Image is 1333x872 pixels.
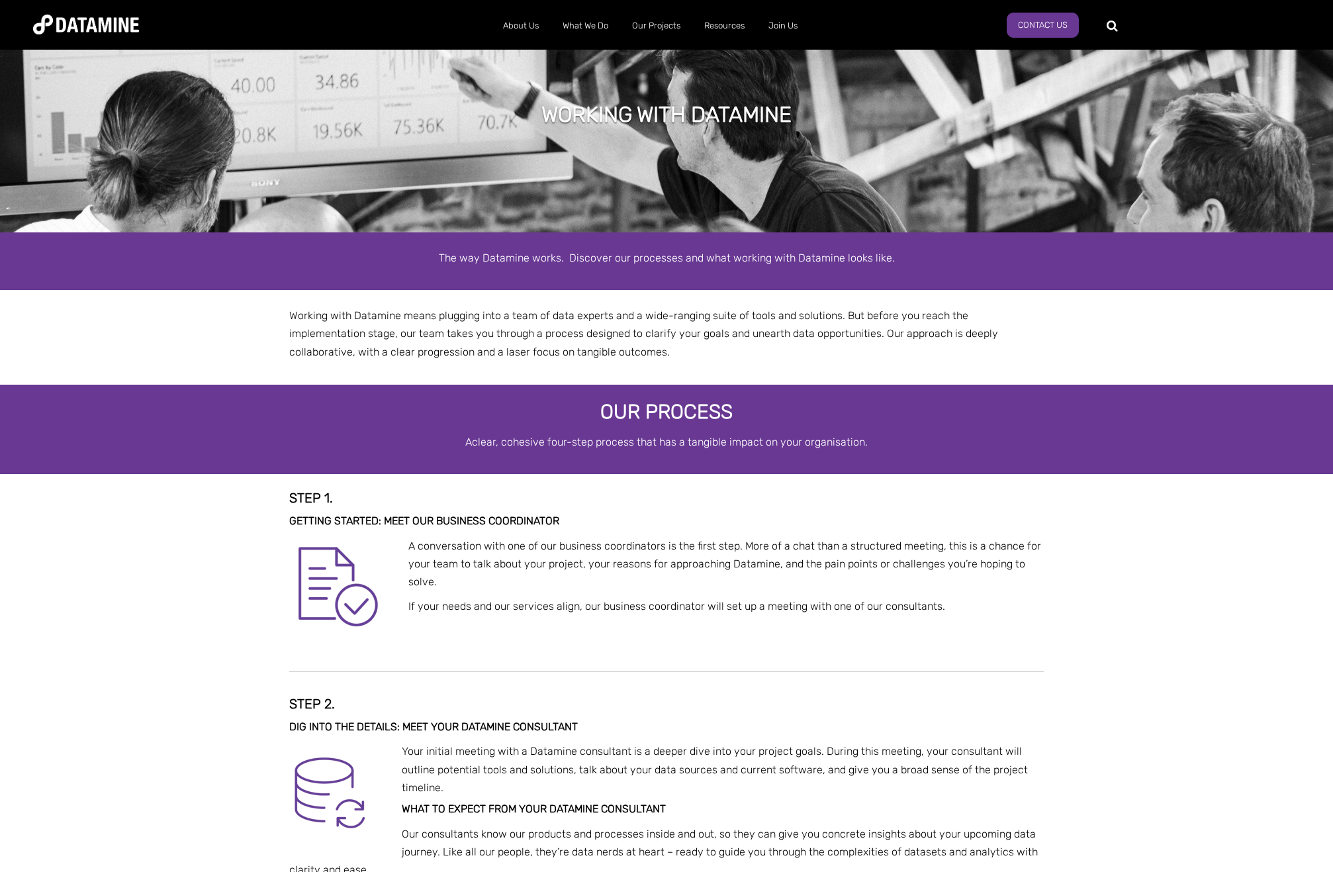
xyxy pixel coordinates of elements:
a: Resources [692,9,757,43]
a: Join Us [757,9,809,43]
h1: Working with Datamine [541,100,792,129]
a: What We Do [551,9,620,43]
img: Preliminary Results [289,537,389,636]
img: Data Enriching [289,749,375,835]
span: A conversation with one of our business coordinators is the first step. More of a chat than a str... [408,540,1041,588]
span: Your initial meeting with a Datamine consultant is a deeper dive into your project goals. During ... [402,745,1028,793]
span: A [465,436,472,448]
a: Our Projects [620,9,692,43]
span: clear, cohesive four-step process that has a tangible impact on your organisation. [472,436,868,448]
span: Working with Datamine means plugging into a team of data experts and a wide-ranging suite of tool... [289,309,998,358]
strong: What to expect from your Datamine consultant [402,802,666,815]
p: The way Datamine works. Discover our processes and what working with Datamine looks like. [289,249,1044,267]
span: Dig into the details: Meet your Datamine consultant [289,720,578,733]
strong: Step 2. [289,696,335,712]
a: About Us [491,9,551,43]
span: Our Process [600,400,733,424]
img: Datamine [33,15,139,34]
span: Getting started: Meet our business coordinator [289,514,559,527]
span: If your needs and our services align, our business coordinator will set up a meeting with one of ... [408,600,945,612]
img: Banking & Financial [289,367,290,368]
strong: Step 1. [289,490,333,506]
a: Contact Us [1007,13,1079,38]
